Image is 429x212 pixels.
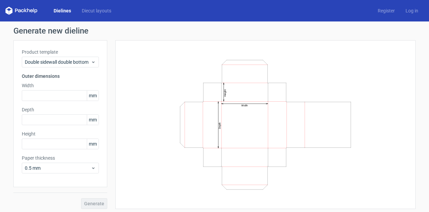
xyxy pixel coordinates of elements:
span: mm [87,91,99,101]
span: mm [87,115,99,125]
text: Width [241,104,248,107]
label: Width [22,82,99,89]
label: Depth [22,106,99,113]
a: Register [372,7,400,14]
label: Product template [22,49,99,55]
span: mm [87,139,99,149]
a: Diecut layouts [76,7,117,14]
span: 0.5 mm [25,165,91,171]
h3: Outer dimensions [22,73,99,79]
label: Height [22,130,99,137]
text: Depth [218,122,221,129]
h1: Generate new dieline [13,27,416,35]
a: Dielines [48,7,76,14]
a: Log in [400,7,424,14]
text: Height [224,89,227,96]
label: Paper thickness [22,155,99,161]
span: Double sidewall double bottom [25,59,91,65]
